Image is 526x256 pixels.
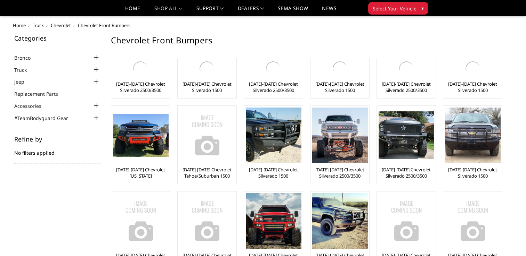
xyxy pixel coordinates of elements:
[14,136,100,142] h5: Refine by
[113,193,169,249] img: No Image
[14,78,33,85] a: Jeep
[312,167,367,179] a: [DATE]-[DATE] Chevrolet Silverado 2500/3500
[154,6,183,16] a: shop all
[278,6,308,16] a: SEMA Show
[14,136,100,164] div: No filters applied
[179,108,235,163] img: No Image
[111,35,502,51] h1: Chevrolet Front Bumpers
[373,5,416,12] span: Select Your Vehicle
[196,6,224,16] a: Support
[445,167,500,179] a: [DATE]-[DATE] Chevrolet Silverado 1500
[78,22,130,28] span: Chevrolet Front Bumpers
[445,193,501,249] img: No Image
[246,167,301,179] a: [DATE]-[DATE] Chevrolet Silverado 1500
[179,193,235,249] img: No Image
[14,54,39,61] a: Bronco
[322,6,336,16] a: News
[379,167,434,179] a: [DATE]-[DATE] Chevrolet Silverado 2500/3500
[246,81,301,93] a: [DATE]-[DATE] Chevrolet Silverado 2500/3500
[14,90,67,97] a: Replacement Parts
[238,6,264,16] a: Dealers
[51,22,71,28] a: Chevrolet
[445,81,500,93] a: [DATE]-[DATE] Chevrolet Silverado 1500
[113,81,168,93] a: [DATE]-[DATE] Chevrolet Silverado 2500/3500
[113,167,168,179] a: [DATE]-[DATE] Chevrolet [US_STATE]
[14,102,50,110] a: Accessories
[13,22,26,28] a: Home
[14,35,100,41] h5: Categories
[312,81,367,93] a: [DATE]-[DATE] Chevrolet Silverado 1500
[379,193,434,249] img: No Image
[14,114,77,122] a: #TeamBodyguard Gear
[33,22,44,28] a: Truck
[179,167,235,179] a: [DATE]-[DATE] Chevrolet Tahoe/Suburban 1500
[125,6,140,16] a: Home
[379,81,434,93] a: [DATE]-[DATE] Chevrolet Silverado 2500/3500
[14,66,35,74] a: Truck
[421,5,424,12] span: ▾
[179,81,235,93] a: [DATE]-[DATE] Chevrolet Silverado 1500
[368,2,428,15] button: Select Your Vehicle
